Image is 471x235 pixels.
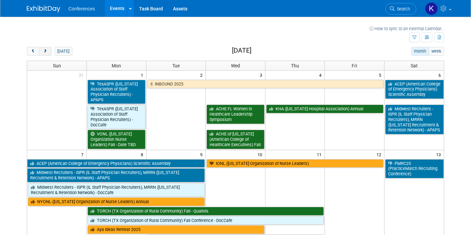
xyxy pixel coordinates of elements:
span: 8 [140,150,146,159]
a: Midwest Recruiters - ISPR (IL Staff Physician Recruiters), MRRN ([US_STATE] Recruitment & Retenti... [385,105,444,134]
a: IONL ([US_STATE] Organization of Nurse Leaders) [207,159,384,168]
span: 6 [438,71,444,79]
span: Sat [411,63,418,68]
h2: [DATE] [232,47,251,54]
span: 13 [435,150,444,159]
button: week [429,47,444,56]
img: ExhibitDay [27,6,60,12]
a: PMRC25 (PracticeMatch Recruiting Conference) [385,159,444,178]
a: ACEP (American College of Emergency Physicians) Scientific Assembly [385,80,444,99]
a: ACHE of [US_STATE] (American College of Healthcare Executives) Fall [207,130,264,149]
span: 12 [376,150,384,159]
span: 5 [378,71,384,79]
span: Conferences [68,6,95,11]
button: [DATE] [55,47,72,56]
span: Sun [53,63,61,68]
a: Midwest Recruiters - ISPR (IL Staff Physician Recruiters), MRRN ([US_STATE] Recruitment & Retenti... [28,183,205,197]
span: Wed [231,63,240,68]
span: 31 [78,71,86,79]
a: TORCH (TX Organization of Rural Community) Fall - Qualivis [87,207,324,216]
a: ACHE FL Women in Healthcare Leadership Symposium [207,105,264,124]
a: VONL ([US_STATE] Organization Nurse Leaders) Fall - Date TBD [87,130,145,149]
a: TexASPR ([US_STATE] Association of Staff Physician Recruiters) - DocCafe [87,105,145,129]
a: INBOUND 2025 [147,80,384,89]
span: 11 [316,150,325,159]
span: 2 [199,71,205,79]
span: Mon [112,63,121,68]
span: 7 [80,150,86,159]
a: Search [386,3,416,15]
span: 10 [257,150,265,159]
span: Search [395,6,410,11]
a: ACEP (American College of Emergency Physicians) Scientific Assembly [27,159,205,168]
span: 3 [259,71,265,79]
a: KHA ([US_STATE] Hospital Association) Annual [266,105,384,113]
img: Kelly Parker [425,2,438,15]
button: prev [27,47,39,56]
span: Fri [352,63,357,68]
span: 9 [199,150,205,159]
button: next [39,47,51,56]
span: Tue [172,63,180,68]
a: Midwest Recruiters - ISPR (IL Staff Physician Recruiters), MRRN ([US_STATE] Recruitment & Retenti... [27,168,205,182]
a: TORCH (TX Organization of Rural Community) Fall Conference - DocCafe [87,216,324,225]
span: 1 [140,71,146,79]
button: month [411,47,429,56]
a: TexASPR ([US_STATE] Association of Staff Physician Recruiters) - APAPS [87,80,145,104]
span: 4 [318,71,325,79]
a: Aya Ideas Retreat 2025 [87,225,264,234]
a: NYONL ([US_STATE] Organization of Nurse Leaders) Annual [28,197,205,206]
a: How to sync to an external calendar... [369,26,444,31]
span: Thu [291,63,299,68]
